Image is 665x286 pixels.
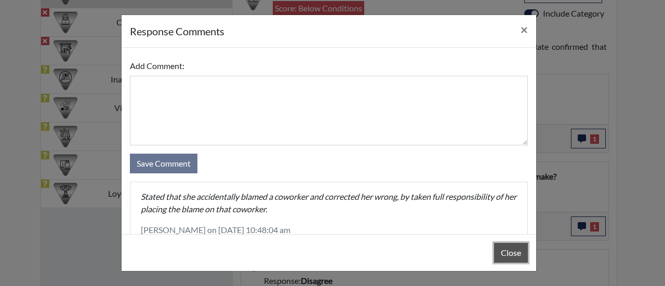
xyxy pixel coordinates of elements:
label: Add Comment: [130,56,184,76]
button: Close [494,243,528,263]
p: [PERSON_NAME] on [DATE] 10:48:04 am [141,224,517,236]
button: Save Comment [130,154,197,173]
p: Stated that she accidentally blamed a coworker and corrected her wrong, by taken full responsibil... [141,190,517,215]
span: × [521,22,528,37]
button: Close [512,15,536,44]
h5: response Comments [130,23,224,39]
